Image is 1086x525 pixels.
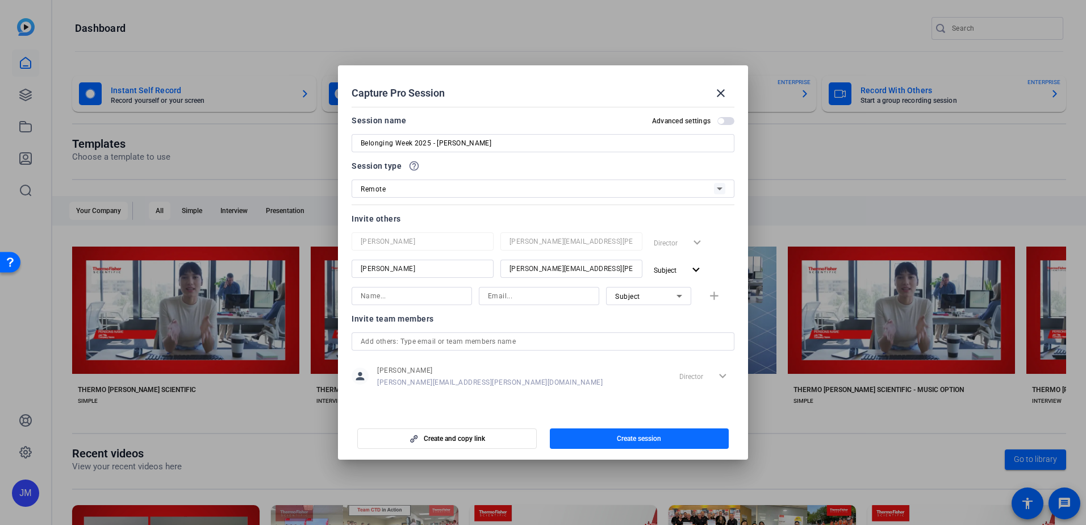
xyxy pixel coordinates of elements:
[714,86,728,100] mat-icon: close
[361,289,463,303] input: Name...
[617,434,661,443] span: Create session
[361,136,725,150] input: Enter Session Name
[649,260,708,280] button: Subject
[377,366,603,375] span: [PERSON_NAME]
[352,212,734,226] div: Invite others
[352,368,369,385] mat-icon: person
[352,159,402,173] span: Session type
[377,378,603,387] span: [PERSON_NAME][EMAIL_ADDRESS][PERSON_NAME][DOMAIN_NAME]
[509,262,633,276] input: Email...
[361,335,725,348] input: Add others: Type email or team members name
[408,160,420,172] mat-icon: help_outline
[361,262,484,276] input: Name...
[689,263,703,277] mat-icon: expand_more
[615,293,640,301] span: Subject
[352,312,734,326] div: Invite team members
[357,428,537,449] button: Create and copy link
[488,289,590,303] input: Email...
[361,185,386,193] span: Remote
[550,428,729,449] button: Create session
[509,235,633,248] input: Email...
[361,235,484,248] input: Name...
[352,80,734,107] div: Capture Pro Session
[424,434,485,443] span: Create and copy link
[652,116,711,126] h2: Advanced settings
[654,266,676,274] span: Subject
[352,114,406,127] div: Session name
